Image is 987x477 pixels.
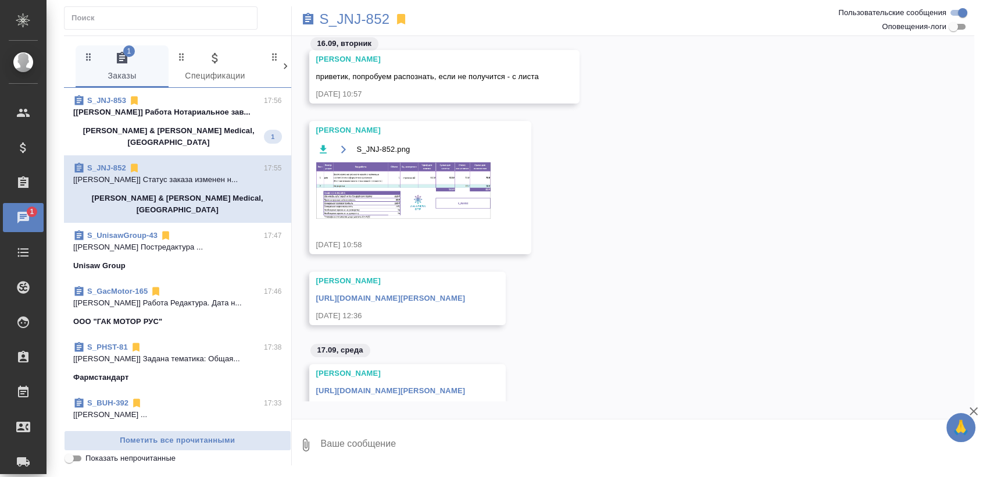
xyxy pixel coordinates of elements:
[316,368,466,379] div: [PERSON_NAME]
[317,344,363,356] p: 17.09, среда
[87,287,148,296] a: S_GacMotor-165
[64,279,291,334] div: S_GacMotor-16517:46[[PERSON_NAME]] Работа Редактура. Дата н...ООО "ГАК МОТОР РУС"
[23,206,41,218] span: 1
[64,88,291,155] div: S_JNJ-85317:56[[PERSON_NAME]] Работа Нотариальное зав...[PERSON_NAME] & [PERSON_NAME] Medical, [G...
[264,162,282,174] p: 17:55
[264,286,282,297] p: 17:46
[176,51,255,83] span: Спецификации
[130,341,142,353] svg: Отписаться
[337,142,351,156] button: Открыть на драйве
[73,297,282,309] p: [[PERSON_NAME]] Работа Редактура. Дата н...
[882,21,946,33] span: Оповещения-логи
[316,72,539,81] span: приветик, попробуем распознать, если не получится - с листа
[64,155,291,223] div: S_JNJ-85217:55[[PERSON_NAME]] Статус заказа изменен н...[PERSON_NAME] & [PERSON_NAME] Medical, [G...
[3,203,44,232] a: 1
[73,409,282,421] p: [[PERSON_NAME] ...
[316,124,491,136] div: [PERSON_NAME]
[320,13,390,25] a: S_JNJ-852
[269,51,348,83] span: Клиенты
[64,390,291,446] div: S_BUH-39217:33[[PERSON_NAME] ...Bausch Health
[316,88,539,100] div: [DATE] 10:57
[73,316,162,328] p: ООО "ГАК МОТОР РУС"
[87,343,128,351] a: S_PHST-81
[71,10,257,26] input: Поиск
[150,286,162,297] svg: Отписаться
[316,310,466,322] div: [DATE] 12:36
[316,239,491,251] div: [DATE] 10:58
[73,193,282,216] p: [PERSON_NAME] & [PERSON_NAME] Medical, [GEOGRAPHIC_DATA]
[87,96,126,105] a: S_JNJ-853
[264,397,282,409] p: 17:33
[316,54,539,65] div: [PERSON_NAME]
[73,125,264,148] p: [PERSON_NAME] & [PERSON_NAME] Medical, [GEOGRAPHIC_DATA]
[317,38,372,49] p: 16.09, вторник
[128,162,140,174] svg: Отписаться
[264,95,282,106] p: 17:56
[73,106,282,118] p: [[PERSON_NAME]] Работа Нотариальное зав...
[264,341,282,353] p: 17:38
[128,95,140,106] svg: Отписаться
[316,386,466,395] a: [URL][DOMAIN_NAME][PERSON_NAME]
[316,294,466,302] a: [URL][DOMAIN_NAME][PERSON_NAME]
[64,430,291,451] button: Пометить все прочитанными
[838,7,946,19] span: Пользовательские сообщения
[946,413,975,442] button: 🙏
[64,223,291,279] div: S_UnisawGroup-4317:47[[PERSON_NAME] Постредактура ...Unisaw Group
[64,334,291,390] div: S_PHST-8117:38[[PERSON_NAME]] Задана тематика: Общая...Фармстандарт
[264,131,281,143] span: 1
[85,453,176,464] span: Показать непрочитанные
[316,275,466,287] div: [PERSON_NAME]
[316,162,491,219] img: S_JNJ-852.png
[70,434,285,447] span: Пометить все прочитанными
[73,241,282,253] p: [[PERSON_NAME] Постредактура ...
[951,415,971,440] span: 🙏
[357,144,410,155] span: S_JNJ-852.png
[73,353,282,365] p: [[PERSON_NAME]] Задана тематика: Общая...
[87,398,128,407] a: S_BUH-392
[83,51,162,83] span: Заказы
[264,230,282,241] p: 17:47
[73,428,127,439] p: Bausch Health
[87,163,126,172] a: S_JNJ-852
[87,231,158,240] a: S_UnisawGroup-43
[73,174,282,186] p: [[PERSON_NAME]] Статус заказа изменен н...
[73,260,126,272] p: Unisaw Group
[123,45,135,57] span: 1
[73,372,129,383] p: Фармстандарт
[316,142,331,156] button: Скачать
